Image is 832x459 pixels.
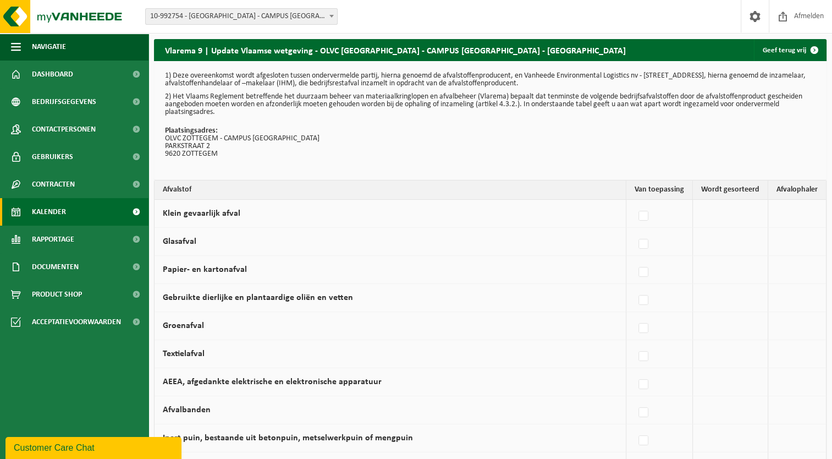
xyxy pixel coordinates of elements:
[32,226,74,253] span: Rapportage
[163,209,240,218] label: Klein gevaarlijk afval
[145,8,338,25] span: 10-992754 - OLVC ZOTTEGEM - CAMPUS GROTENBERGE - ZOTTEGEM
[163,321,204,330] label: Groenafval
[5,435,184,459] iframe: chat widget
[32,88,96,116] span: Bedrijfsgegevens
[32,143,73,171] span: Gebruikers
[32,198,66,226] span: Kalender
[146,9,337,24] span: 10-992754 - OLVC ZOTTEGEM - CAMPUS GROTENBERGE - ZOTTEGEM
[32,33,66,61] span: Navigatie
[154,39,637,61] h2: Vlarema 9 | Update Vlaamse wetgeving - OLVC [GEOGRAPHIC_DATA] - CAMPUS [GEOGRAPHIC_DATA] - [GEOGR...
[754,39,825,61] a: Geef terug vrij
[32,308,121,336] span: Acceptatievoorwaarden
[163,406,211,414] label: Afvalbanden
[163,434,413,442] label: Inert puin, bestaande uit betonpuin, metselwerkpuin of mengpuin
[768,181,826,200] th: Afvalophaler
[32,171,75,198] span: Contracten
[32,116,96,143] span: Contactpersonen
[163,349,205,358] label: Textielafval
[165,127,816,158] p: OLVC ZOTTEGEM - CAMPUS [GEOGRAPHIC_DATA] PARKSTRAAT 2 9620 ZOTTEGEM
[163,293,353,302] label: Gebruikte dierlijke en plantaardige oliën en vetten
[693,181,768,200] th: Wordt gesorteerd
[165,93,816,116] p: 2) Het Vlaams Reglement betreffende het duurzaam beheer van materiaalkringlopen en afvalbeheer (V...
[626,181,693,200] th: Van toepassing
[165,72,816,88] p: 1) Deze overeenkomst wordt afgesloten tussen ondervermelde partij, hierna genoemd de afvalstoffen...
[32,281,82,308] span: Product Shop
[163,378,382,386] label: AEEA, afgedankte elektrische en elektronische apparatuur
[165,127,218,135] strong: Plaatsingsadres:
[163,237,196,246] label: Glasafval
[163,265,247,274] label: Papier- en kartonafval
[155,181,626,200] th: Afvalstof
[32,253,79,281] span: Documenten
[32,61,73,88] span: Dashboard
